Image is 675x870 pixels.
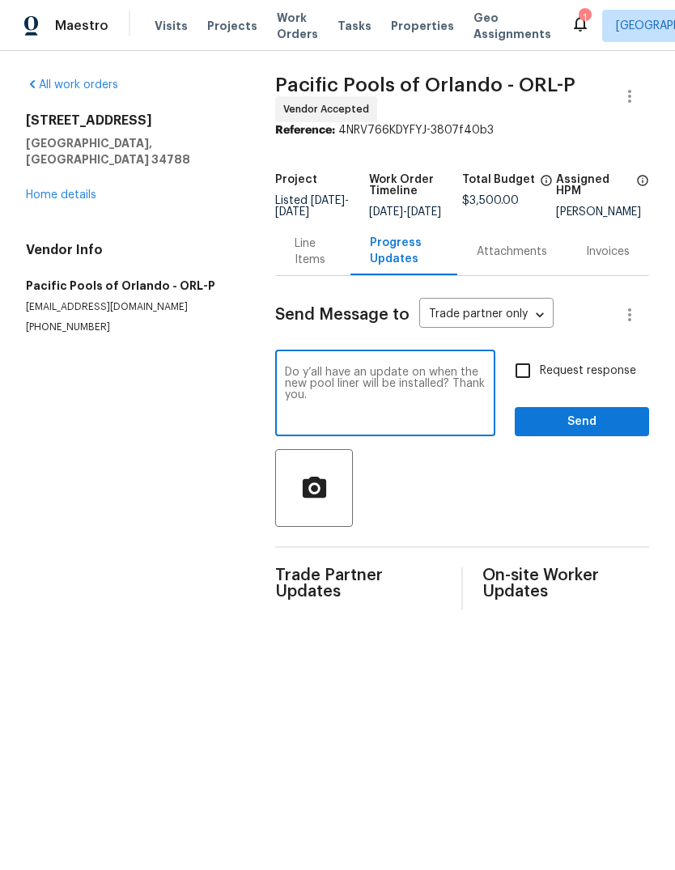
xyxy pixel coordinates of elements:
span: Properties [391,18,454,34]
div: Invoices [586,244,630,260]
a: All work orders [26,79,118,91]
p: [PHONE_NUMBER] [26,320,236,334]
button: Send [515,407,649,437]
span: Trade Partner Updates [275,567,442,600]
h5: Assigned HPM [556,174,631,197]
span: Maestro [55,18,108,34]
span: Tasks [337,20,371,32]
span: Visits [155,18,188,34]
span: The hpm assigned to this work order. [636,174,649,206]
span: The total cost of line items that have been proposed by Opendoor. This sum includes line items th... [540,174,553,195]
div: 1 [579,10,590,26]
div: Line Items [295,236,331,268]
p: [EMAIL_ADDRESS][DOMAIN_NAME] [26,300,236,314]
span: [DATE] [311,195,345,206]
span: Geo Assignments [473,10,551,42]
span: Request response [540,363,636,380]
span: [DATE] [275,206,309,218]
h5: Project [275,174,317,185]
span: Work Orders [277,10,318,42]
span: Vendor Accepted [283,101,376,117]
span: $3,500.00 [462,195,519,206]
span: On-site Worker Updates [482,567,649,600]
span: Send Message to [275,307,410,323]
div: Attachments [477,244,547,260]
div: 4NRV766KDYFYJ-3807f40b3 [275,122,649,138]
div: Progress Updates [370,235,438,267]
span: [DATE] [369,206,403,218]
span: [DATE] [407,206,441,218]
h5: [GEOGRAPHIC_DATA], [GEOGRAPHIC_DATA] 34788 [26,135,236,168]
span: - [369,206,441,218]
b: Reference: [275,125,335,136]
div: [PERSON_NAME] [556,206,649,218]
h4: Vendor Info [26,242,236,258]
span: - [275,195,349,218]
span: Projects [207,18,257,34]
h5: Total Budget [462,174,535,185]
h5: Pacific Pools of Orlando - ORL-P [26,278,236,294]
h5: Work Order Timeline [369,174,462,197]
div: Trade partner only [419,302,554,329]
span: Listed [275,195,349,218]
h2: [STREET_ADDRESS] [26,112,236,129]
span: Pacific Pools of Orlando - ORL-P [275,75,575,95]
a: Home details [26,189,96,201]
span: Send [528,412,636,432]
textarea: Do y’all have an update on when the new pool liner will be installed? Thank you. [285,367,486,423]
